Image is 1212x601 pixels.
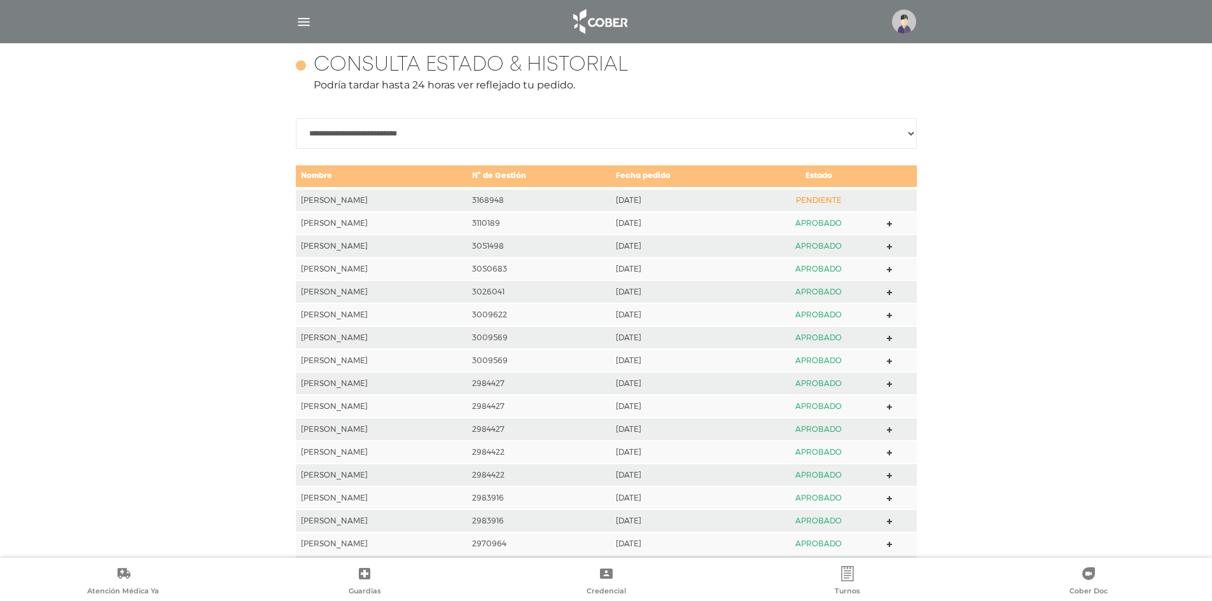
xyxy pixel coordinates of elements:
[467,303,610,326] td: 3009622
[611,441,756,464] td: [DATE]
[296,509,468,532] td: [PERSON_NAME]
[296,418,468,441] td: [PERSON_NAME]
[566,6,633,37] img: logo_cober_home-white.png
[755,372,882,395] td: APROBADO
[611,326,756,349] td: [DATE]
[296,555,468,578] td: [PERSON_NAME]
[467,326,610,349] td: 3009569
[611,395,756,418] td: [DATE]
[892,10,916,34] img: profile-placeholder.svg
[611,349,756,372] td: [DATE]
[296,532,468,555] td: [PERSON_NAME]
[296,372,468,395] td: [PERSON_NAME]
[244,566,485,598] a: Guardias
[611,235,756,258] td: [DATE]
[755,509,882,532] td: APROBADO
[755,235,882,258] td: APROBADO
[755,258,882,280] td: APROBADO
[467,188,610,212] td: 3168948
[611,303,756,326] td: [DATE]
[611,532,756,555] td: [DATE]
[467,349,610,372] td: 3009569
[587,586,626,598] span: Credencial
[467,509,610,532] td: 2983916
[296,212,468,235] td: [PERSON_NAME]
[968,566,1209,598] a: Cober Doc
[755,418,882,441] td: APROBADO
[1069,586,1108,598] span: Cober Doc
[611,555,756,578] td: [DATE]
[755,326,882,349] td: APROBADO
[755,212,882,235] td: APROBADO
[467,395,610,418] td: 2984427
[611,165,756,188] td: Fecha pedido
[467,555,610,578] td: 2937815
[611,280,756,303] td: [DATE]
[755,441,882,464] td: APROBADO
[296,14,312,30] img: Cober_menu-lines-white.svg
[611,372,756,395] td: [DATE]
[349,586,381,598] span: Guardias
[611,509,756,532] td: [DATE]
[755,555,882,578] td: APROBADO
[467,165,610,188] td: N° de Gestión
[485,566,727,598] a: Credencial
[3,566,244,598] a: Atención Médica Ya
[755,464,882,487] td: APROBADO
[467,280,610,303] td: 3026041
[296,303,468,326] td: [PERSON_NAME]
[755,395,882,418] td: APROBADO
[755,165,882,188] td: Estado
[467,212,610,235] td: 3110189
[467,532,610,555] td: 2970964
[296,441,468,464] td: [PERSON_NAME]
[296,464,468,487] td: [PERSON_NAME]
[296,487,468,509] td: [PERSON_NAME]
[296,78,917,93] p: Podría tardar hasta 24 horas ver reflejado tu pedido.
[611,212,756,235] td: [DATE]
[296,326,468,349] td: [PERSON_NAME]
[467,441,610,464] td: 2984422
[467,258,610,280] td: 3050683
[314,53,628,78] h4: Consulta estado & historial
[755,349,882,372] td: APROBADO
[467,487,610,509] td: 2983916
[611,188,756,212] td: [DATE]
[296,258,468,280] td: [PERSON_NAME]
[611,258,756,280] td: [DATE]
[611,418,756,441] td: [DATE]
[87,586,159,598] span: Atención Médica Ya
[296,188,468,212] td: [PERSON_NAME]
[755,532,882,555] td: APROBADO
[755,303,882,326] td: APROBADO
[727,566,968,598] a: Turnos
[296,349,468,372] td: [PERSON_NAME]
[467,418,610,441] td: 2984427
[296,395,468,418] td: [PERSON_NAME]
[296,235,468,258] td: [PERSON_NAME]
[296,165,468,188] td: Nombre
[611,464,756,487] td: [DATE]
[755,487,882,509] td: APROBADO
[835,586,860,598] span: Turnos
[755,280,882,303] td: APROBADO
[755,188,882,212] td: PENDIENTE
[467,235,610,258] td: 3051498
[611,487,756,509] td: [DATE]
[467,464,610,487] td: 2984422
[467,372,610,395] td: 2984427
[296,280,468,303] td: [PERSON_NAME]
